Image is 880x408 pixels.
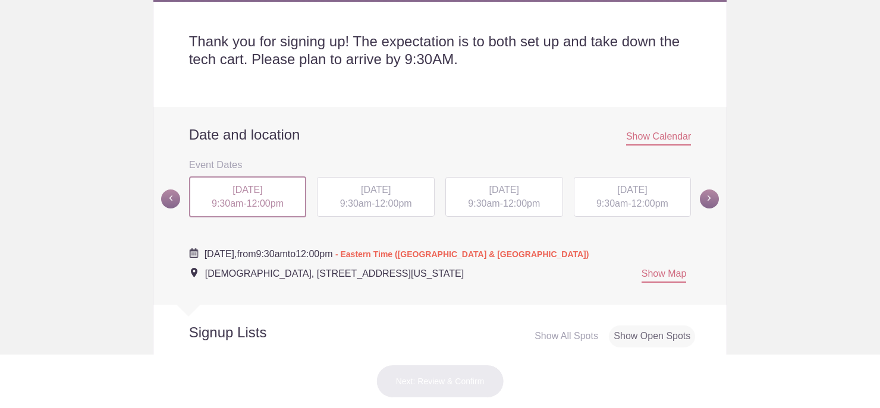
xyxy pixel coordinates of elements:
[617,185,647,195] span: [DATE]
[503,198,540,208] span: 12:00pm
[189,248,199,258] img: Cal purple
[296,249,332,259] span: 12:00pm
[205,249,589,259] span: from to
[361,185,391,195] span: [DATE]
[189,126,692,144] h2: Date and location
[189,176,307,218] div: -
[375,198,411,208] span: 12:00pm
[530,325,603,347] div: Show All Spots
[489,185,519,195] span: [DATE]
[445,176,564,218] button: [DATE] 9:30am-12:00pm
[317,177,435,217] div: -
[631,198,668,208] span: 12:00pm
[335,249,589,259] span: - Eastern Time ([GEOGRAPHIC_DATA] & [GEOGRAPHIC_DATA])
[376,365,504,398] button: Next: Review & Confirm
[188,176,307,219] button: [DATE] 9:30am-12:00pm
[153,324,345,341] h2: Signup Lists
[232,185,262,195] span: [DATE]
[189,33,692,68] h2: Thank you for signing up! The expectation is to both set up and take down the tech cart. Please p...
[573,176,692,218] button: [DATE] 9:30am-12:00pm
[468,198,499,208] span: 9:30am
[189,156,692,173] h3: Event Dates
[642,268,687,283] a: Show Map
[247,198,284,208] span: 12:00pm
[212,198,243,208] span: 9:30am
[256,249,287,259] span: 9:30am
[596,198,628,208] span: 9:30am
[205,249,237,259] span: [DATE],
[574,177,692,217] div: -
[626,131,691,146] span: Show Calendar
[191,268,197,277] img: Event location
[205,268,464,279] span: [DEMOGRAPHIC_DATA], [STREET_ADDRESS][US_STATE]
[340,198,372,208] span: 9:30am
[316,176,435,218] button: [DATE] 9:30am-12:00pm
[445,177,563,217] div: -
[609,325,695,347] div: Show Open Spots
